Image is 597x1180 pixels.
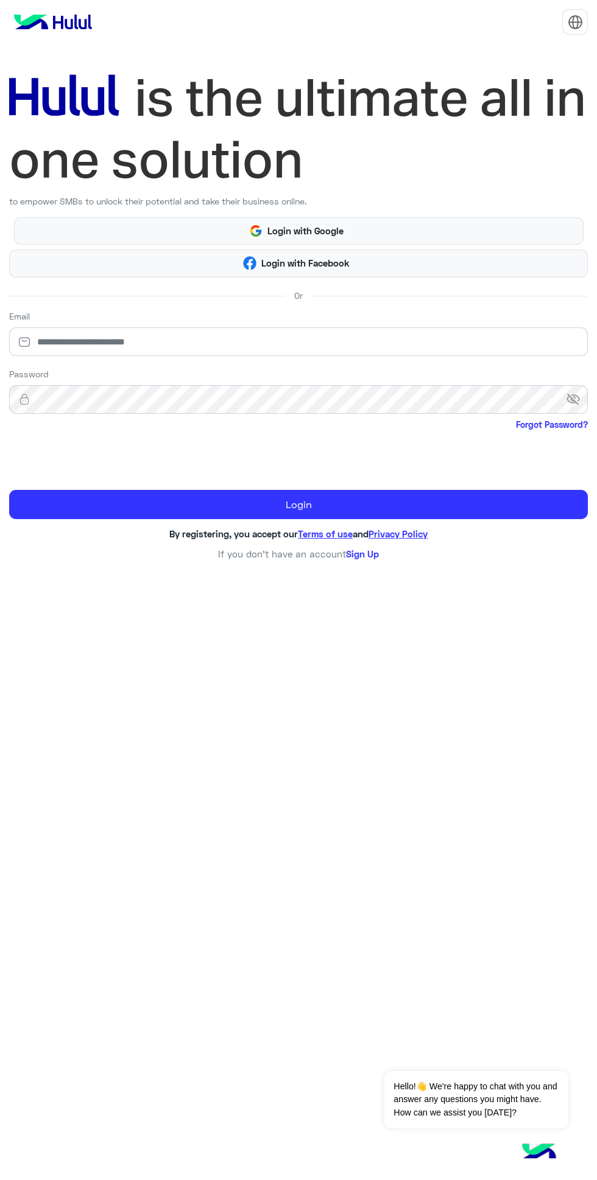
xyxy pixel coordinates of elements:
button: Login [9,490,588,519]
img: Google [249,224,263,238]
a: Forgot Password? [516,418,588,431]
a: Terms of use [298,528,353,539]
img: hululLoginTitle_EN.svg [9,67,588,190]
p: to empower SMBs to unlock their potential and take their business online. [9,195,588,208]
span: Login with Google [263,224,348,238]
label: Password [9,368,49,380]
button: Login with Facebook [9,250,588,278]
img: Facebook [243,256,257,270]
span: By registering, you accept our [169,528,298,539]
img: hulul-logo.png [518,1131,560,1174]
span: visibility_off [566,388,588,410]
span: Login with Facebook [256,256,354,270]
img: logo [9,10,97,34]
a: Privacy Policy [369,528,428,539]
iframe: reCAPTCHA [9,433,194,481]
a: Sign Up [346,548,379,559]
label: Email [9,310,30,323]
span: and [353,528,369,539]
span: Hello!👋 We're happy to chat with you and answer any questions you might have. How can we assist y... [384,1071,568,1128]
button: Login with Google [14,217,584,245]
img: lock [9,393,40,405]
img: email [9,336,40,348]
span: Or [294,289,303,302]
h6: If you don’t have an account [9,548,588,559]
img: tab [568,15,583,30]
